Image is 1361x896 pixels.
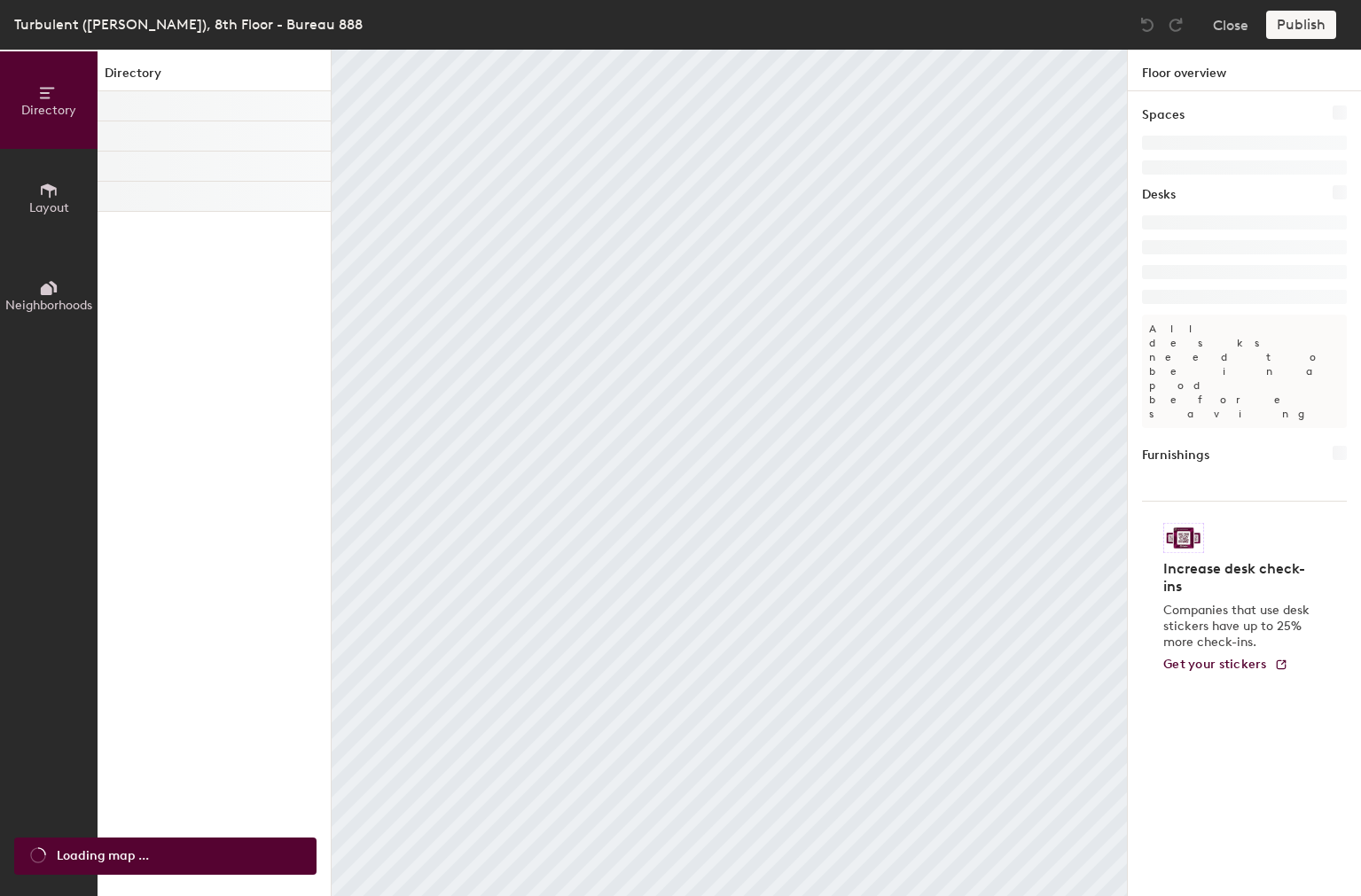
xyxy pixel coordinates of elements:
h1: Desks [1142,185,1176,205]
img: Sticker logo [1163,523,1204,553]
canvas: Map [332,50,1127,896]
span: Neighborhoods [5,298,92,313]
h4: Increase desk check-ins [1163,560,1315,596]
h1: Furnishings [1142,446,1209,465]
button: Close [1213,11,1248,39]
p: Companies that use desk stickers have up to 25% more check-ins. [1163,603,1315,651]
div: Turbulent ([PERSON_NAME]), 8th Floor - Bureau 888 [14,13,363,35]
img: Redo [1167,16,1185,34]
span: Layout [29,200,69,215]
h1: Spaces [1142,105,1185,125]
a: Get your stickers [1163,658,1288,673]
span: Loading map ... [57,846,149,866]
h1: Floor overview [1128,50,1361,91]
img: Undo [1138,16,1156,34]
h1: Directory [98,64,331,91]
span: Directory [21,103,76,118]
p: All desks need to be in a pod before saving [1142,315,1347,428]
span: Get your stickers [1163,657,1267,672]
